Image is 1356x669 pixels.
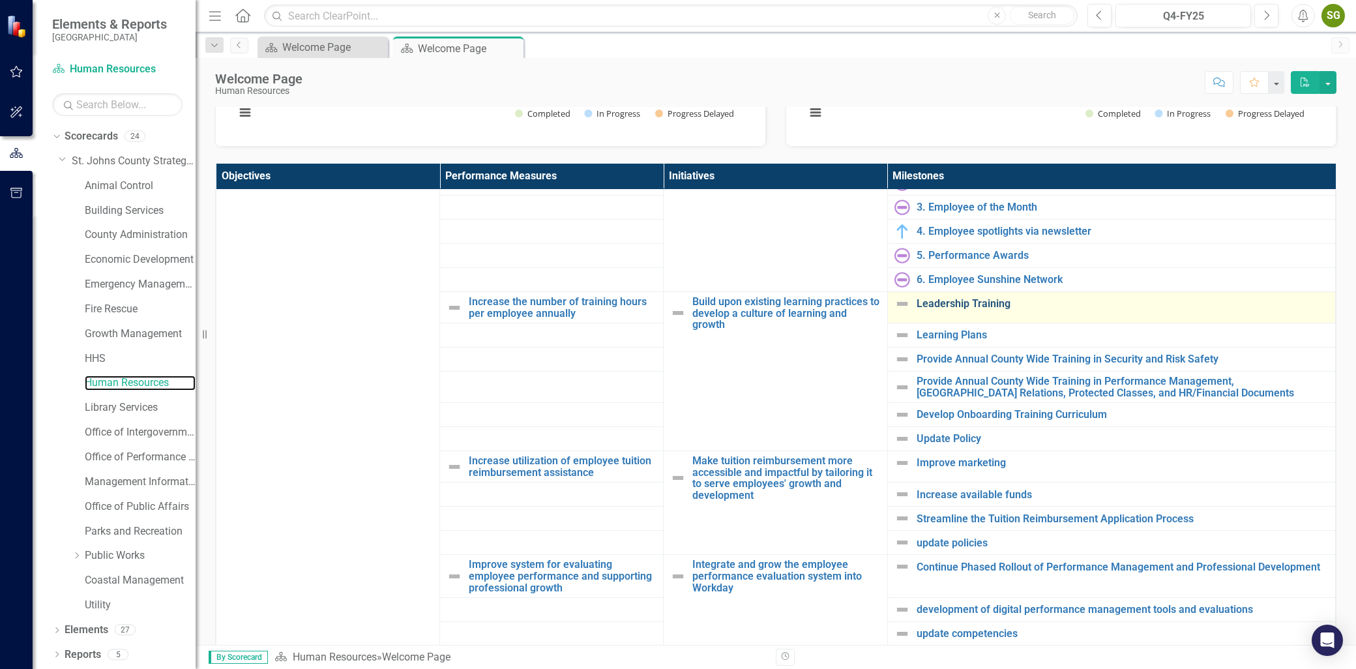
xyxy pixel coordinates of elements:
td: Double-Click to Edit Right Click for Context Menu [887,267,1335,291]
text: Progress Delayed [1238,108,1304,119]
td: Double-Click to Edit Right Click for Context Menu [887,348,1335,372]
div: 24 [125,131,145,142]
a: County Administration [85,228,196,243]
a: Learning Plans [917,329,1329,341]
button: View chart menu, Chart [806,104,824,122]
img: Not Defined [894,455,910,471]
a: Growth Management [85,327,196,342]
div: Welcome Page [382,651,450,663]
td: Double-Click to Edit Right Click for Context Menu [887,555,1335,598]
td: Double-Click to Edit Right Click for Context Menu [887,195,1335,219]
input: Search ClearPoint... [264,5,1078,27]
a: Reports [65,647,101,662]
div: 5 [108,649,128,660]
a: Management Information Systems [85,475,196,490]
text: In Progress [1167,108,1211,119]
input: Search Below... [52,93,183,116]
a: Increase the number of training hours per employee annually [469,296,656,319]
img: In Progress [894,224,910,239]
img: Not Defined [447,459,462,475]
a: Elements [65,623,108,638]
a: 5. Performance Awards [917,250,1329,261]
td: Double-Click to Edit Right Click for Context Menu [887,403,1335,427]
a: Increase available funds [917,489,1329,501]
td: Double-Click to Edit Right Click for Context Menu [887,483,1335,507]
a: Provide Annual County Wide Training in Performance Management, [GEOGRAPHIC_DATA] Relations, Prote... [917,376,1329,398]
text: Completed [1098,108,1141,119]
img: Not Defined [894,296,910,312]
a: Build upon existing learning practices to develop a culture of learning and growth [692,296,880,331]
a: St. Johns County Strategic Plan [72,154,196,169]
a: Human Resources [85,376,196,391]
a: Office of Intergovernmental Affairs [85,425,196,440]
img: Not Defined [894,486,910,502]
img: Not Started [894,248,910,263]
td: Double-Click to Edit Right Click for Context Menu [440,451,664,483]
button: SG [1321,4,1345,27]
td: Double-Click to Edit Right Click for Context Menu [887,219,1335,243]
td: Double-Click to Edit Right Click for Context Menu [887,372,1335,403]
div: Welcome Page [282,39,385,55]
a: update competencies [917,628,1329,640]
span: By Scorecard [209,651,268,664]
a: Leadership Training [917,298,1329,310]
img: Not Defined [670,305,686,321]
button: Show Progress Delayed [1226,108,1306,119]
td: Double-Click to Edit Right Click for Context Menu [664,291,887,451]
img: Not Defined [894,626,910,642]
button: View chart menu, Chart [236,104,254,122]
img: Not Defined [894,559,910,574]
button: Show In Progress [584,108,641,119]
img: Not Defined [670,470,686,486]
a: Human Resources [293,651,377,663]
button: Show In Progress [1155,108,1211,119]
a: update policies [917,537,1329,549]
text: In Progress [597,108,640,119]
a: Economic Development [85,252,196,267]
a: Library Services [85,400,196,415]
small: [GEOGRAPHIC_DATA] [52,32,167,42]
td: Double-Click to Edit Right Click for Context Menu [664,451,887,555]
a: Emergency Management [85,277,196,292]
img: Not Defined [894,535,910,550]
div: Human Resources [215,86,302,96]
td: Double-Click to Edit Right Click for Context Menu [440,291,664,323]
a: Improve marketing [917,457,1329,469]
td: Double-Click to Edit Right Click for Context Menu [887,451,1335,483]
img: Not Defined [894,511,910,526]
td: Double-Click to Edit Right Click for Context Menu [887,291,1335,323]
td: Double-Click to Edit Right Click for Context Menu [887,323,1335,348]
td: Double-Click to Edit Right Click for Context Menu [887,622,1335,646]
a: Office of Performance & Transparency [85,450,196,465]
a: Human Resources [52,62,183,77]
img: ClearPoint Strategy [7,14,30,38]
a: Increase utilization of employee tuition reimbursement assistance [469,455,656,478]
img: Not Defined [894,351,910,367]
a: HHS [85,351,196,366]
a: Animal Control [85,179,196,194]
img: Not Defined [894,327,910,343]
td: Double-Click to Edit Right Click for Context Menu [664,117,887,291]
img: Not Defined [894,407,910,423]
a: Parks and Recreation [85,524,196,539]
text: Completed [527,108,570,119]
a: Continue Phased Rollout of Performance Management and Professional Development [917,561,1329,573]
div: Welcome Page [418,40,520,57]
a: Building Services [85,203,196,218]
a: 6. Employee Sunshine Network [917,274,1329,286]
a: Welcome Page [261,39,385,55]
a: Update Policy [917,433,1329,445]
img: Not Defined [670,569,686,584]
a: Office of Public Affairs [85,499,196,514]
a: development of digital performance management tools and evaluations [917,604,1329,616]
span: Elements & Reports [52,16,167,32]
img: Not Defined [447,569,462,584]
div: Welcome Page [215,72,302,86]
a: Fire Rescue [85,302,196,317]
td: Double-Click to Edit Right Click for Context Menu [887,243,1335,267]
a: Public Works [85,548,196,563]
td: Double-Click to Edit Right Click for Context Menu [440,555,664,598]
button: Show Progress Delayed [655,108,735,119]
a: Develop Onboarding Training Curriculum [917,409,1329,421]
td: Double-Click to Edit Right Click for Context Menu [887,598,1335,622]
